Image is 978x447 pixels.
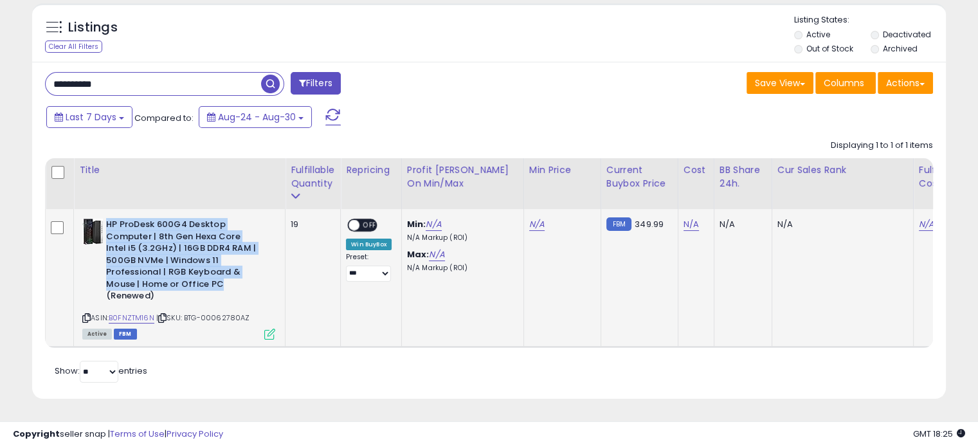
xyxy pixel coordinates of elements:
button: Actions [878,72,933,94]
span: Compared to: [134,112,194,124]
button: Save View [747,72,813,94]
span: All listings currently available for purchase on Amazon [82,329,112,340]
span: Columns [824,77,864,89]
p: N/A Markup (ROI) [407,233,514,242]
a: N/A [919,218,934,231]
div: Fulfillable Quantity [291,163,335,190]
span: FBM [114,329,137,340]
label: Archived [882,43,917,54]
div: Win BuyBox [346,239,392,250]
span: Show: entries [55,365,147,377]
div: N/A [777,219,903,230]
p: N/A Markup (ROI) [407,264,514,273]
label: Deactivated [882,29,930,40]
button: Last 7 Days [46,106,132,128]
div: Preset: [346,253,392,282]
b: Max: [407,248,430,260]
span: 2025-09-8 18:25 GMT [913,428,965,440]
div: seller snap | | [13,428,223,441]
div: Min Price [529,163,595,177]
div: Repricing [346,163,396,177]
span: 349.99 [635,218,664,230]
label: Out of Stock [806,43,853,54]
span: | SKU: BTG-00062780AZ [156,313,250,323]
b: HP ProDesk 600G4 Desktop Computer | 8th Gen Hexa Core Intel i5 (3.2GHz) | 16GB DDR4 RAM | 500GB N... [106,219,262,306]
button: Filters [291,72,341,95]
div: BB Share 24h. [720,163,766,190]
span: Aug-24 - Aug-30 [218,111,296,123]
a: N/A [684,218,699,231]
span: OFF [359,220,380,231]
div: Current Buybox Price [606,163,673,190]
h5: Listings [68,19,118,37]
label: Active [806,29,830,40]
img: 51zCnjMcqJL._SL40_.jpg [82,219,103,244]
div: Cost [684,163,709,177]
div: Displaying 1 to 1 of 1 items [831,140,933,152]
div: Fulfillment Cost [919,163,968,190]
a: N/A [429,248,444,261]
a: Terms of Use [110,428,165,440]
div: 19 [291,219,331,230]
strong: Copyright [13,428,60,440]
a: N/A [529,218,545,231]
span: Last 7 Days [66,111,116,123]
div: Clear All Filters [45,41,102,53]
a: Privacy Policy [167,428,223,440]
div: ASIN: [82,219,275,338]
div: Cur Sales Rank [777,163,908,177]
button: Columns [815,72,876,94]
a: N/A [426,218,441,231]
a: B0FNZTM16N [109,313,154,324]
div: N/A [720,219,762,230]
b: Min: [407,218,426,230]
div: Profit [PERSON_NAME] on Min/Max [407,163,518,190]
p: Listing States: [794,14,946,26]
th: The percentage added to the cost of goods (COGS) that forms the calculator for Min & Max prices. [401,158,523,209]
button: Aug-24 - Aug-30 [199,106,312,128]
div: Title [79,163,280,177]
small: FBM [606,217,631,231]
